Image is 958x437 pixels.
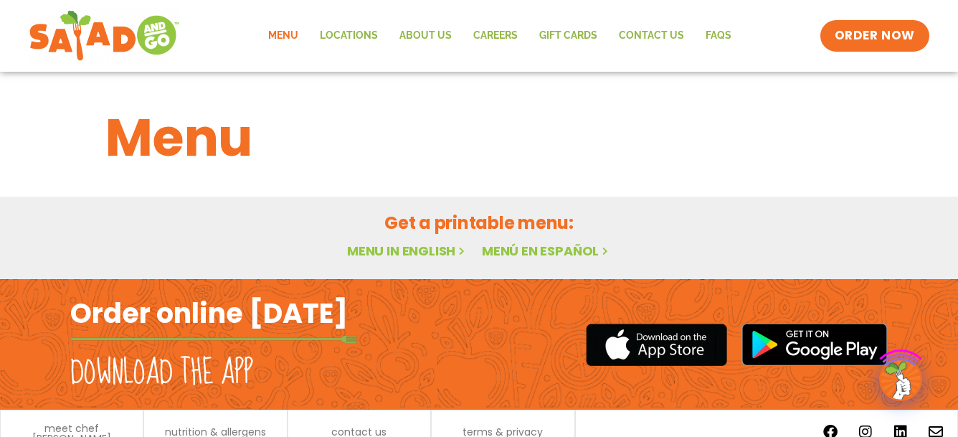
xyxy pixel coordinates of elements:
span: ORDER NOW [835,27,915,44]
img: new-SAG-logo-768×292 [29,7,180,65]
a: ORDER NOW [820,20,929,52]
img: google_play [741,323,888,366]
h2: Download the app [70,353,253,393]
a: contact us [331,427,386,437]
a: GIFT CARDS [528,19,608,52]
a: Menú en español [482,242,611,260]
h2: Order online [DATE] [70,296,348,331]
a: FAQs [695,19,742,52]
img: appstore [586,321,727,368]
h1: Menu [105,99,853,177]
a: nutrition & allergens [165,427,266,437]
a: About Us [389,19,463,52]
a: Contact Us [608,19,695,52]
img: fork [70,335,357,343]
a: Menu in English [347,242,468,260]
h2: Get a printable menu: [105,210,853,235]
a: Locations [309,19,389,52]
a: Menu [257,19,309,52]
a: terms & privacy [463,427,543,437]
a: Careers [463,19,528,52]
nav: Menu [257,19,742,52]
